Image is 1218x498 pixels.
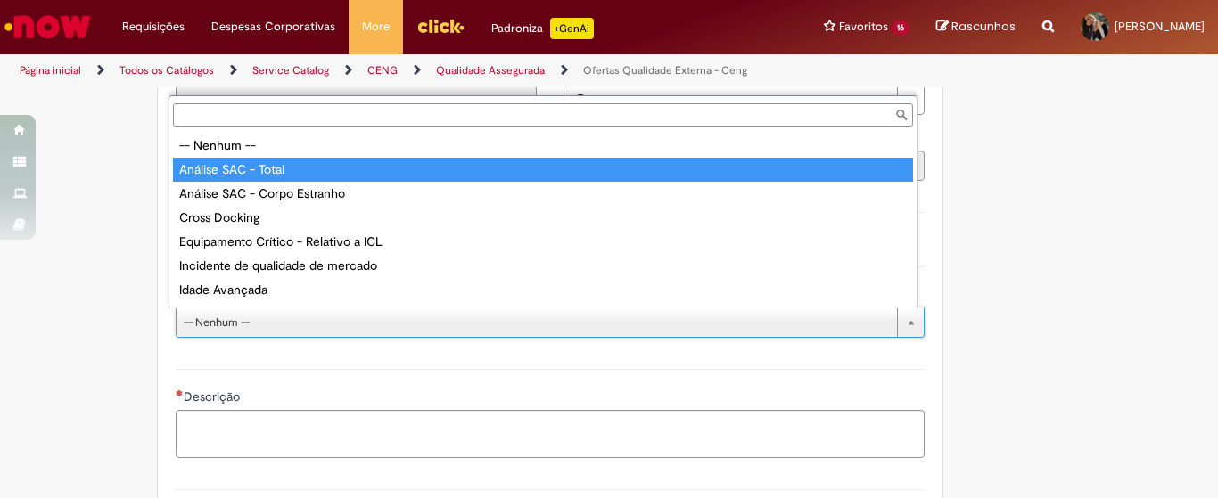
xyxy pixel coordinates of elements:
[173,182,913,206] div: Análise SAC - Corpo Estranho
[173,302,913,326] div: Package Appearance / Package Index - CENG
[173,254,913,278] div: Incidente de qualidade de mercado
[173,278,913,302] div: Idade Avançada
[173,230,913,254] div: Equipamento Crítico - Relativo a ICL
[169,130,917,308] ul: Tipo de solicitação
[173,134,913,158] div: -- Nenhum --
[173,158,913,182] div: Análise SAC - Total
[173,206,913,230] div: Cross Docking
